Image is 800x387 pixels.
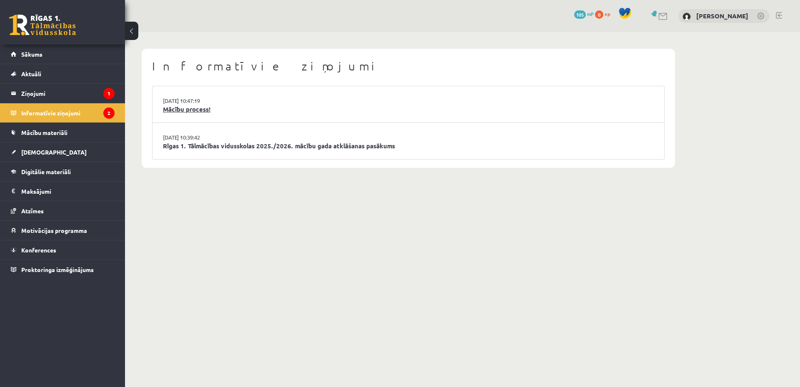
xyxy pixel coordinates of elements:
[103,107,115,119] i: 2
[682,12,691,21] img: Laura Maculēviča
[21,129,67,136] span: Mācību materiāli
[21,266,94,273] span: Proktoringa izmēģinājums
[21,148,87,156] span: [DEMOGRAPHIC_DATA]
[11,45,115,64] a: Sākums
[696,12,748,20] a: [PERSON_NAME]
[11,162,115,181] a: Digitālie materiāli
[9,15,76,35] a: Rīgas 1. Tālmācības vidusskola
[21,50,42,58] span: Sākums
[595,10,603,19] span: 0
[11,221,115,240] a: Motivācijas programma
[21,227,87,234] span: Motivācijas programma
[21,207,44,215] span: Atzīmes
[595,10,614,17] a: 0 xp
[11,64,115,83] a: Aktuāli
[21,168,71,175] span: Digitālie materiāli
[11,123,115,142] a: Mācību materiāli
[605,10,610,17] span: xp
[11,240,115,260] a: Konferences
[574,10,594,17] a: 105 mP
[11,260,115,279] a: Proktoringa izmēģinājums
[11,103,115,122] a: Informatīvie ziņojumi2
[103,88,115,99] i: 1
[21,103,115,122] legend: Informatīvie ziņojumi
[163,133,225,142] a: [DATE] 10:39:42
[11,84,115,103] a: Ziņojumi1
[587,10,594,17] span: mP
[11,182,115,201] a: Maksājumi
[163,97,225,105] a: [DATE] 10:47:19
[574,10,586,19] span: 105
[11,142,115,162] a: [DEMOGRAPHIC_DATA]
[163,105,654,114] a: Mācību process!
[152,59,665,73] h1: Informatīvie ziņojumi
[21,246,56,254] span: Konferences
[21,70,41,77] span: Aktuāli
[21,84,115,103] legend: Ziņojumi
[163,141,654,151] a: Rīgas 1. Tālmācības vidusskolas 2025./2026. mācību gada atklāšanas pasākums
[11,201,115,220] a: Atzīmes
[21,182,115,201] legend: Maksājumi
